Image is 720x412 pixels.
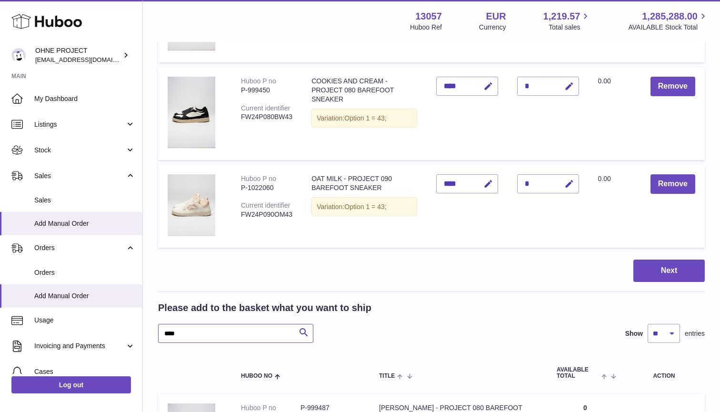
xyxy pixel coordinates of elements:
span: Invoicing and Payments [34,342,125,351]
span: My Dashboard [34,94,135,103]
span: Stock [34,146,125,155]
button: Remove [650,174,695,194]
div: Huboo P no [241,175,276,182]
img: support@ohneproject.com [11,48,26,62]
h2: Please add to the basket what you want to ship [158,301,371,314]
div: P-1022060 [241,183,292,192]
button: Remove [650,77,695,96]
span: 0.00 [598,175,611,182]
span: Option 1 = 43; [344,114,386,122]
span: 1,285,288.00 [642,10,698,23]
label: Show [625,329,643,338]
div: FW24P080BW43 [241,112,292,121]
span: Cases [34,367,135,376]
img: OAT MILK - PROJECT 090 BAREFOOT SNEAKER [168,174,215,236]
div: Current identifier [241,201,290,209]
a: 1,285,288.00 AVAILABLE Stock Total [628,10,709,32]
div: Variation: [311,109,417,128]
span: Huboo no [241,373,272,379]
span: Add Manual Order [34,291,135,301]
span: Add Manual Order [34,219,135,228]
span: Orders [34,243,125,252]
div: P-999450 [241,86,292,95]
span: entries [685,329,705,338]
th: Action [623,357,705,389]
div: Currency [479,23,506,32]
strong: EUR [486,10,506,23]
img: COOKIES AND CREAM - PROJECT 080 BAREFOOT SNEAKER [168,77,215,148]
span: Usage [34,316,135,325]
button: Next [633,260,705,282]
td: OAT MILK - PROJECT 090 BAREFOOT SNEAKER [302,165,426,248]
div: Current identifier [241,104,290,112]
span: Option 1 = 43; [344,203,386,211]
span: AVAILABLE Total [557,367,599,379]
div: Huboo P no [241,77,276,85]
a: 1,219.57 Total sales [543,10,591,32]
div: Variation: [311,197,417,217]
span: [EMAIL_ADDRESS][DOMAIN_NAME] [35,56,140,63]
span: Orders [34,268,135,277]
span: 1,219.57 [543,10,580,23]
a: Log out [11,376,131,393]
span: Listings [34,120,125,129]
span: Sales [34,171,125,181]
strong: 13057 [415,10,442,23]
span: Sales [34,196,135,205]
span: AVAILABLE Stock Total [628,23,709,32]
div: FW24P090OM43 [241,210,292,219]
span: 0.00 [598,77,611,85]
div: Huboo Ref [410,23,442,32]
td: COOKIES AND CREAM - PROJECT 080 BAREFOOT SNEAKER [302,67,426,160]
span: Total sales [549,23,591,32]
div: OHNE PROJECT [35,46,121,64]
span: Title [379,373,395,379]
